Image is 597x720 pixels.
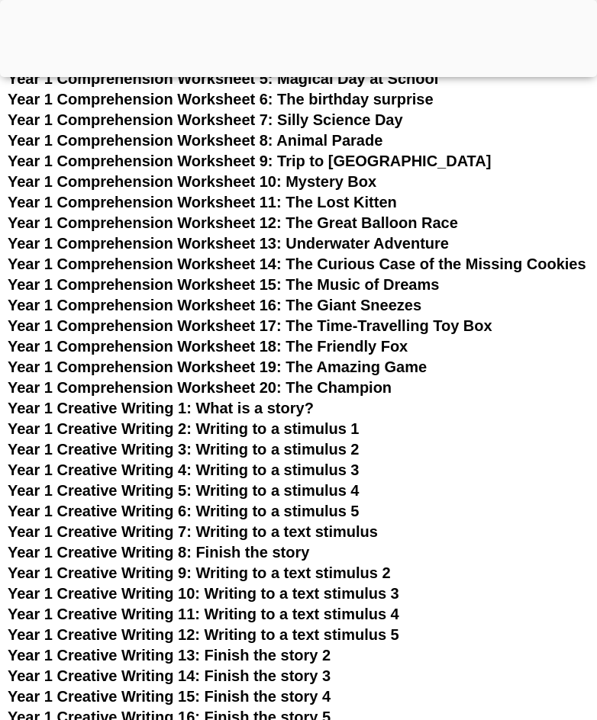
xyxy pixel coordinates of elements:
a: Year 1 Comprehension Worksheet 18: The Friendly Fox [8,338,408,355]
a: Year 1 Creative Writing 1: What is a story? [8,400,314,416]
a: Year 1 Comprehension Worksheet 16: The Giant Sneezes [8,297,421,313]
a: Year 1 Comprehension Worksheet 19: The Amazing Game [8,358,427,375]
a: Year 1 Creative Writing 5: Writing to a stimulus 4 [8,482,360,499]
a: Year 1 Creative Writing 12: Writing to a text stimulus 5 [8,626,399,643]
a: Year 1 Comprehension Worksheet 9: Trip to [GEOGRAPHIC_DATA] [8,153,491,169]
a: Year 1 Creative Writing 6: Writing to a stimulus 5 [8,503,360,519]
a: Year 1 Comprehension Worksheet 10: Mystery Box [8,173,376,190]
a: Year 1 Comprehension Worksheet 12: The Great Balloon Race [8,214,458,231]
a: Year 1 Creative Writing 8: Finish the story [8,544,309,561]
a: Year 1 Creative Writing 4: Writing to a stimulus 3 [8,461,360,478]
a: Year 1 Creative Writing 11: Writing to a text stimulus 4 [8,606,399,622]
a: Year 1 Comprehension Worksheet 7: Silly Science Day [8,111,403,128]
a: Year 1 Creative Writing 2: Writing to a stimulus 1 [8,420,360,437]
a: Year 1 Comprehension Worksheet 20: The Champion [8,379,392,396]
a: Year 1 Creative Writing 10: Writing to a text stimulus 3 [8,585,399,602]
a: Year 1 Creative Writing 14: Finish the story 3 [8,667,331,684]
a: Year 1 Creative Writing 3: Writing to a stimulus 2 [8,441,360,458]
a: Year 1 Comprehension Worksheet 14: The Curious Case of the Missing Cookies [8,256,586,272]
a: Year 1 Comprehension Worksheet 11: The Lost Kitten [8,194,397,211]
a: Year 1 Comprehension Worksheet 17: The Time-Travelling Toy Box [8,317,492,334]
a: Year 1 Creative Writing 9: Writing to a text stimulus 2 [8,564,391,581]
a: Year 1 Comprehension Worksheet 6: The birthday surprise [8,91,434,108]
a: Year 1 Comprehension Worksheet 15: The Music of Dreams [8,276,439,293]
a: Year 1 Creative Writing 15: Finish the story 4 [8,688,331,705]
a: Year 1 Comprehension Worksheet 5: Magical Day at School [8,70,438,87]
a: Year 1 Creative Writing 13: Finish the story 2 [8,647,331,664]
iframe: Chat Widget [343,548,597,720]
a: Year 1 Comprehension Worksheet 13: Underwater Adventure [8,235,449,252]
a: Year 1 Creative Writing 7: Writing to a text stimulus [8,523,378,540]
a: Year 1 Comprehension Worksheet 8: Animal Parade [8,132,382,149]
